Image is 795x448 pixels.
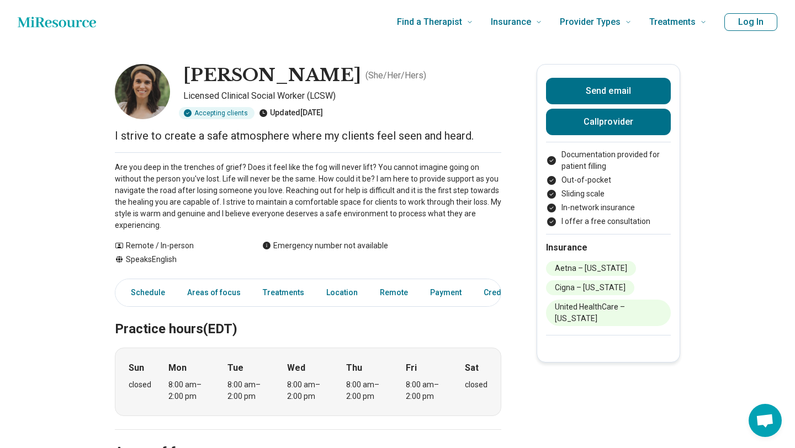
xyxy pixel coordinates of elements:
[546,202,671,214] li: In-network insurance
[546,78,671,104] button: Send email
[423,281,468,304] a: Payment
[183,89,501,103] p: Licensed Clinical Social Worker (LCSW)
[477,281,532,304] a: Credentials
[546,174,671,186] li: Out-of-pocket
[115,348,501,416] div: When does the program meet?
[546,261,636,276] li: Aetna – [US_STATE]
[115,128,501,143] p: I strive to create a safe atmosphere where my clients feel seen and heard.
[115,294,501,339] h2: Practice hours (EDT)
[546,241,671,254] h2: Insurance
[373,281,415,304] a: Remote
[749,404,782,437] div: Open chat
[227,361,243,375] strong: Tue
[115,254,240,265] div: Speaks English
[118,281,172,304] a: Schedule
[546,109,671,135] button: Callprovider
[129,379,151,391] div: closed
[546,280,634,295] li: Cigna – [US_STATE]
[115,64,170,119] img: Emily Hall, Licensed Clinical Social Worker (LCSW)
[168,379,211,402] div: 8:00 am – 2:00 pm
[560,14,621,30] span: Provider Types
[181,281,247,304] a: Areas of focus
[183,64,361,87] h1: [PERSON_NAME]
[262,240,388,252] div: Emergency number not available
[287,361,305,375] strong: Wed
[465,361,479,375] strong: Sat
[129,361,144,375] strong: Sun
[465,379,487,391] div: closed
[346,379,389,402] div: 8:00 am – 2:00 pm
[115,240,240,252] div: Remote / In-person
[256,281,311,304] a: Treatments
[546,216,671,227] li: I offer a free consultation
[168,361,187,375] strong: Mon
[346,361,362,375] strong: Thu
[724,13,777,31] button: Log In
[546,149,671,227] ul: Payment options
[365,69,426,82] p: ( She/Her/Hers )
[546,300,671,326] li: United HealthCare – [US_STATE]
[18,11,96,33] a: Home page
[397,14,462,30] span: Find a Therapist
[546,188,671,200] li: Sliding scale
[320,281,364,304] a: Location
[227,379,270,402] div: 8:00 am – 2:00 pm
[406,361,417,375] strong: Fri
[287,379,330,402] div: 8:00 am – 2:00 pm
[649,14,696,30] span: Treatments
[491,14,531,30] span: Insurance
[115,162,501,231] p: Are you deep in the trenches of grief? Does it feel like the fog will never lift? You cannot imag...
[259,107,323,119] div: Updated [DATE]
[406,379,448,402] div: 8:00 am – 2:00 pm
[546,149,671,172] li: Documentation provided for patient filling
[179,107,255,119] div: Accepting clients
